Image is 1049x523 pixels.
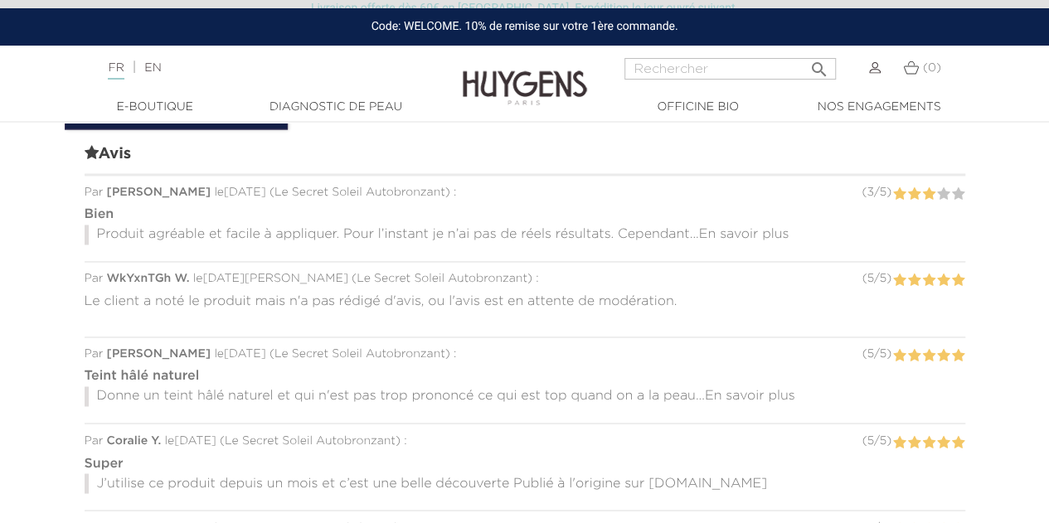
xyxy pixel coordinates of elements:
[951,432,965,453] label: 5
[862,346,891,363] div: ( / )
[85,346,965,363] div: Par le [DATE] ( ) :
[615,99,781,116] a: Officine Bio
[951,346,965,366] label: 5
[879,348,886,360] span: 5
[867,434,873,446] span: 5
[85,370,200,383] strong: Teint hâlé naturel
[892,346,906,366] label: 1
[879,273,886,284] span: 5
[699,228,789,241] span: En savoir plus
[85,270,965,288] div: Par le [DATE][PERSON_NAME] ( ) :
[72,99,238,116] a: E-Boutique
[862,432,891,449] div: ( / )
[107,348,211,360] span: [PERSON_NAME]
[85,225,965,245] p: Produit agréable et facile à appliquer. Pour l’instant je n’ai pas de réels résultats. Cependant...
[867,273,873,284] span: 5
[892,270,906,291] label: 1
[936,432,950,453] label: 4
[867,348,873,360] span: 5
[85,288,965,323] div: Le client a noté le produit mais n'a pas rédigé d'avis, ou l'avis est en attente de modération.
[85,473,965,493] p: J’utilise ce produit depuis un mois et c’est une belle découverte Publié à l'origine sur [DOMAIN_...
[107,273,190,284] span: WkYxnTGh W.
[624,58,836,80] input: Rechercher
[936,346,950,366] label: 4
[274,348,445,360] span: Le Secret Soleil Autobronzant
[107,434,162,446] span: Coralie Y.
[892,184,906,205] label: 1
[921,346,935,366] label: 3
[357,273,527,284] span: Le Secret Soleil Autobronzant
[274,186,445,198] span: Le Secret Soleil Autobronzant
[879,434,886,446] span: 5
[85,457,124,470] strong: Super
[100,58,425,78] div: |
[85,432,965,449] div: Par le [DATE] ( ) :
[923,62,941,74] span: (0)
[107,186,211,198] span: [PERSON_NAME]
[463,44,587,108] img: Huygens
[936,270,950,291] label: 4
[85,208,114,221] strong: Bien
[936,184,950,205] label: 4
[85,184,965,201] div: Par le [DATE] ( ) :
[796,99,962,116] a: Nos engagements
[108,62,124,80] a: FR
[892,432,906,453] label: 1
[804,53,834,75] button: 
[951,270,965,291] label: 5
[862,184,891,201] div: ( / )
[144,62,161,74] a: EN
[705,390,795,403] span: En savoir plus
[907,184,921,205] label: 2
[867,186,873,198] span: 3
[951,184,965,205] label: 5
[809,55,829,75] i: 
[907,346,921,366] label: 2
[862,270,891,288] div: ( / )
[253,99,419,116] a: Diagnostic de peau
[921,432,935,453] label: 3
[921,184,935,205] label: 3
[879,186,886,198] span: 5
[85,386,965,406] p: Donne un teint hâlé naturel et qui n'est pas trop prononcé ce qui est top quand on a la peau...
[907,270,921,291] label: 2
[921,270,935,291] label: 3
[907,432,921,453] label: 2
[85,143,965,176] span: Avis
[225,434,396,446] span: Le Secret Soleil Autobronzant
